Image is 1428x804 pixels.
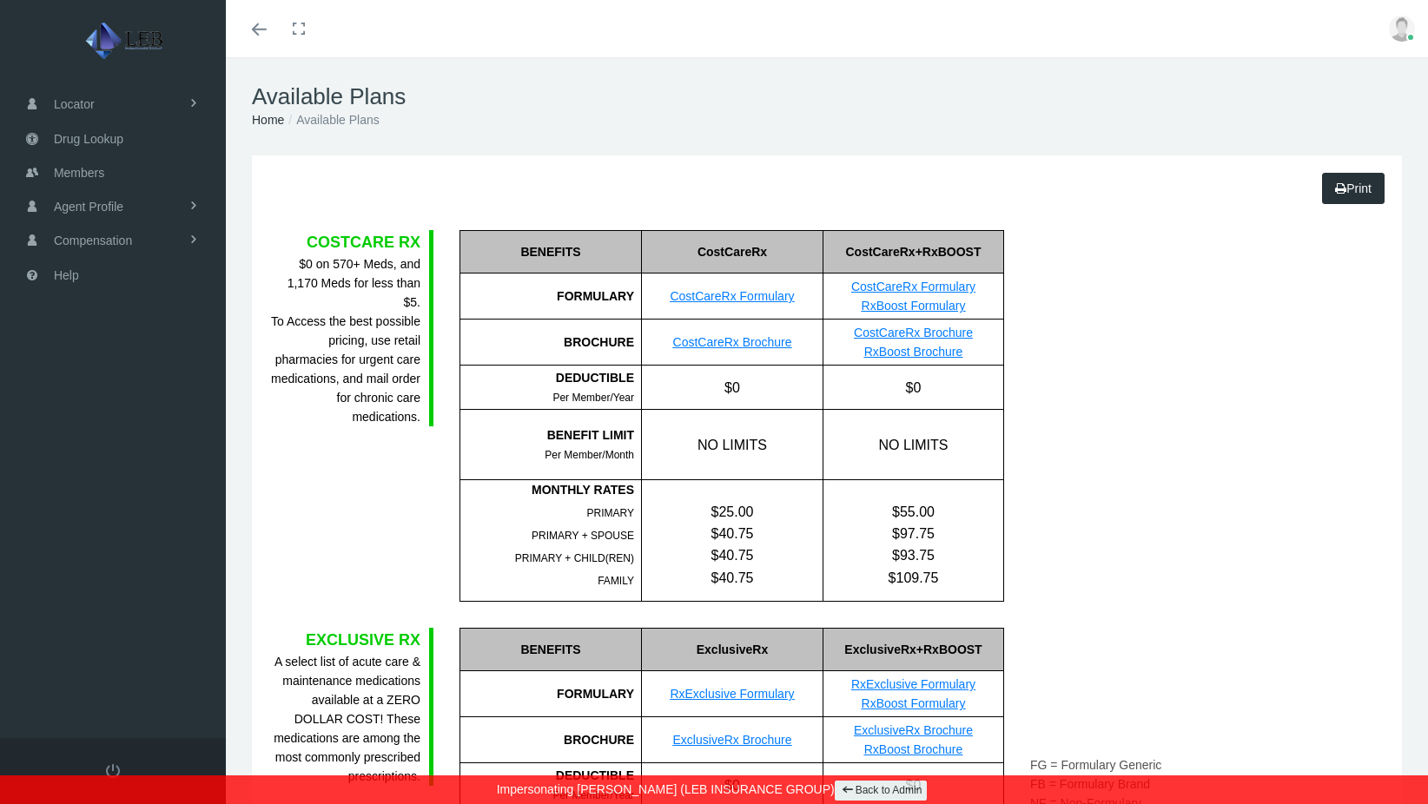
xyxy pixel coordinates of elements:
[673,733,792,747] a: ExclusiveRx Brochure
[532,530,634,542] span: PRIMARY + SPOUSE
[54,224,132,257] span: Compensation
[864,345,963,359] a: RxBoost Brochure
[459,273,641,320] div: FORMULARY
[642,523,823,544] div: $40.75
[269,254,420,426] div: $0 on 570+ Meds, and 1,170 Meds for less than $5. To Access the best possible pricing, use retail...
[823,410,1003,479] div: NO LIMITS
[823,567,1003,589] div: $109.75
[459,628,641,671] div: BENEFITS
[23,19,231,63] img: LEB INSURANCE GROUP
[459,320,641,366] div: BROCHURE
[545,449,634,461] span: Per Member/Month
[587,507,634,519] span: PRIMARY
[835,781,928,801] a: Back to Admin
[641,628,823,671] div: ExclusiveRx
[670,289,794,303] a: CostCareRx Formulary
[670,687,794,701] a: RxExclusive Formulary
[54,190,123,223] span: Agent Profile
[1030,758,1161,772] span: FG = Formulary Generic
[54,88,95,121] span: Locator
[269,628,420,652] div: EXCLUSIVE RX
[823,523,1003,544] div: $97.75
[460,480,634,499] div: MONTHLY RATES
[641,410,823,479] div: NO LIMITS
[851,677,975,691] a: RxExclusive Formulary
[642,567,823,589] div: $40.75
[284,110,379,129] li: Available Plans
[854,723,973,737] a: ExclusiveRx Brochure
[598,575,634,587] span: FAMILY
[13,775,1415,804] div: Impersonating [PERSON_NAME] (LEB INSURANCE GROUP)
[823,230,1003,273] div: CostCareRx+RxBOOST
[673,335,792,349] a: CostCareRx Brochure
[460,368,634,387] div: DEDUCTIBLE
[1322,173,1385,204] a: Print
[642,544,823,566] div: $40.75
[54,122,123,155] span: Drug Lookup
[641,230,823,273] div: CostCareRx
[823,501,1003,523] div: $55.00
[515,552,634,564] span: PRIMARY + CHILD(REN)
[823,544,1003,566] div: $93.75
[642,501,823,523] div: $25.00
[862,696,966,710] a: RxBoost Formulary
[54,259,79,292] span: Help
[459,671,641,717] div: FORMULARY
[252,113,284,127] a: Home
[823,628,1003,671] div: ExclusiveRx+RxBOOST
[552,392,634,404] span: Per Member/Year
[459,230,641,273] div: BENEFITS
[460,766,634,785] div: DEDUCTIBLE
[1389,16,1415,42] img: user-placeholder.jpg
[864,742,963,756] a: RxBoost Brochure
[252,83,1402,110] h1: Available Plans
[269,230,420,254] div: COSTCARE RX
[854,326,973,339] a: CostCareRx Brochure
[460,425,634,445] div: BENEFIT LIMIT
[862,299,966,313] a: RxBoost Formulary
[269,652,420,786] div: A select list of acute care & maintenance medications available at a ZERO DOLLAR COST! These medi...
[54,156,104,189] span: Members
[459,717,641,763] div: BROCHURE
[641,366,823,409] div: $0
[851,280,975,293] a: CostCareRx Formulary
[823,366,1003,409] div: $0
